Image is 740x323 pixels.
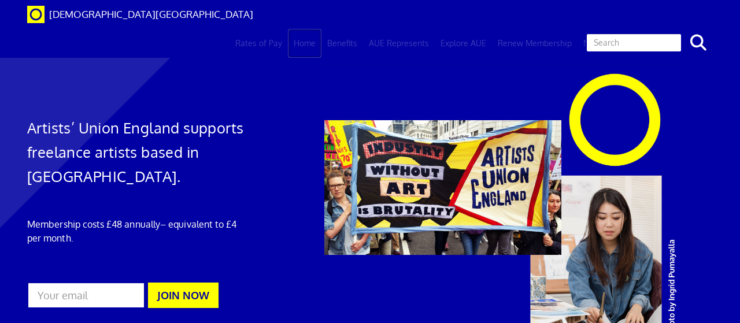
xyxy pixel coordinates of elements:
[27,217,244,245] p: Membership costs £48 annually – equivalent to £4 per month.
[49,8,253,20] span: [DEMOGRAPHIC_DATA][GEOGRAPHIC_DATA]
[27,282,145,309] input: Your email
[680,31,716,55] button: search
[230,29,288,58] a: Rates of Pay
[288,29,321,58] a: Home
[321,29,363,58] a: Benefits
[586,33,682,53] input: Search
[363,29,435,58] a: AUE Represents
[492,29,578,58] a: Renew Membership
[148,283,219,308] button: JOIN NOW
[578,29,610,58] a: News
[435,29,492,58] a: Explore AUE
[27,116,244,188] h1: Artists’ Union England supports freelance artists based in [GEOGRAPHIC_DATA].
[610,29,644,58] a: Log in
